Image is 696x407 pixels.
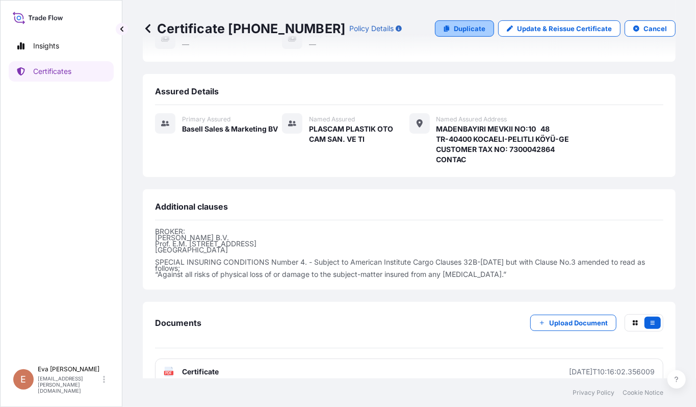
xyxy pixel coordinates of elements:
[155,201,228,212] span: Additional clauses
[435,20,494,37] a: Duplicate
[436,124,570,165] span: MADENBAYIRI MEVKII NO:10 48 TR-40400 KOCAELI-PELITLI KÖYÜ-GE CUSTOMER TAX NO: 7300042864 CONTAC
[33,66,71,77] p: Certificates
[498,20,621,37] a: Update & Reissue Certificate
[349,23,394,34] p: Policy Details
[182,367,219,377] span: Certificate
[309,115,355,123] span: Named Assured
[9,36,114,56] a: Insights
[569,367,655,377] div: [DATE]T10:16:02.356009
[549,318,608,328] p: Upload Document
[623,389,663,397] a: Cookie Notice
[33,41,59,51] p: Insights
[38,365,101,373] p: Eva [PERSON_NAME]
[155,86,219,96] span: Assured Details
[436,115,507,123] span: Named Assured Address
[454,23,485,34] p: Duplicate
[143,20,345,37] p: Certificate [PHONE_NUMBER]
[9,61,114,82] a: Certificates
[155,359,663,385] a: PDFCertificate[DATE]T10:16:02.356009
[643,23,667,34] p: Cancel
[182,115,230,123] span: Primary assured
[517,23,612,34] p: Update & Reissue Certificate
[625,20,676,37] button: Cancel
[309,124,409,144] span: PLASCAM PLASTIK OTO CAM SAN. VE TI
[573,389,614,397] a: Privacy Policy
[182,124,278,134] span: Basell Sales & Marketing BV
[38,375,101,394] p: [EMAIL_ADDRESS][PERSON_NAME][DOMAIN_NAME]
[155,318,201,328] span: Documents
[166,371,172,375] text: PDF
[530,315,616,331] button: Upload Document
[155,228,663,277] p: BROKER: [PERSON_NAME] B.V. Prof. E.M. [STREET_ADDRESS] [GEOGRAPHIC_DATA] SPECIAL INSURING CONDITI...
[21,374,27,385] span: E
